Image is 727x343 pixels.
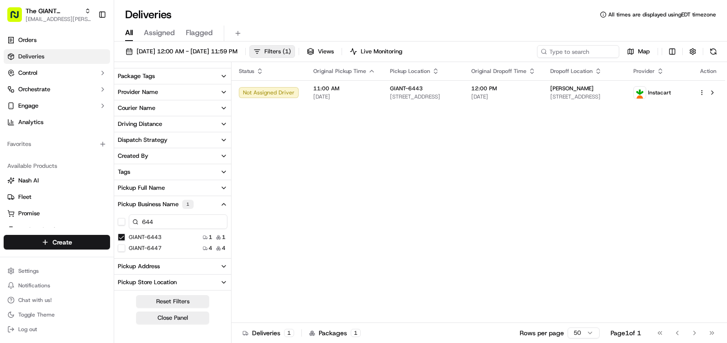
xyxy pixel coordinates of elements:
[26,16,91,23] button: [EMAIL_ADDRESS][PERSON_NAME][DOMAIN_NAME]
[31,87,150,96] div: Start new chat
[222,244,226,252] span: 4
[86,132,147,141] span: API Documentation
[7,193,106,201] a: Fleet
[125,27,133,38] span: All
[313,93,375,100] span: [DATE]
[4,159,110,173] div: Available Products
[129,214,227,229] input: Pickup Business Name
[91,155,111,161] span: Pylon
[114,164,231,180] button: Tags
[114,132,231,148] button: Dispatch Strategy
[209,244,212,252] span: 4
[18,102,38,110] span: Engage
[313,68,366,75] span: Original Pickup Time
[31,96,116,104] div: We're available if you need us!
[18,85,50,94] span: Orchestrate
[4,115,110,130] a: Analytics
[136,295,209,308] button: Reset Filters
[4,235,110,249] button: Create
[520,328,564,338] p: Rows per page
[4,206,110,221] button: Promise
[361,47,402,56] span: Live Monitoring
[118,120,162,128] div: Driving Distance
[4,99,110,113] button: Engage
[74,129,150,145] a: 💻API Documentation
[114,100,231,116] button: Courier Name
[18,209,40,218] span: Promise
[4,308,110,321] button: Toggle Theme
[4,279,110,292] button: Notifications
[4,190,110,204] button: Fleet
[471,68,527,75] span: Original Dropoff Time
[634,87,646,99] img: profile_instacart_ahold_partner.png
[18,226,62,234] span: Product Catalog
[209,234,212,241] span: 1
[18,132,70,141] span: Knowledge Base
[136,312,209,324] button: Close Panel
[118,72,155,80] div: Package Tags
[242,328,294,338] div: Deliveries
[18,326,37,333] span: Log out
[4,137,110,151] div: Favorites
[303,45,338,58] button: Views
[283,47,291,56] span: ( 1 )
[18,177,39,185] span: Nash AI
[633,68,655,75] span: Provider
[125,7,172,22] h1: Deliveries
[114,259,231,274] button: Pickup Address
[313,85,375,92] span: 11:00 AM
[118,278,177,286] div: Pickup Store Location
[707,45,720,58] button: Refresh
[648,89,671,96] span: Instacart
[318,47,334,56] span: Views
[53,238,72,247] span: Create
[4,265,110,277] button: Settings
[390,85,423,92] span: GIANT-6443
[550,93,619,100] span: [STREET_ADDRESS]
[155,90,166,101] button: Start new chat
[699,68,718,75] div: Action
[114,84,231,100] button: Provider Name
[550,85,594,92] span: [PERSON_NAME]
[4,33,110,47] a: Orders
[608,11,716,18] span: All times are displayed using EDT timezone
[4,173,110,188] button: Nash AI
[118,88,158,96] div: Provider Name
[390,68,430,75] span: Pickup Location
[537,45,619,58] input: Type to search
[18,282,50,289] span: Notifications
[7,209,106,218] a: Promise
[77,133,84,140] div: 💻
[18,267,39,275] span: Settings
[118,168,130,176] div: Tags
[471,93,536,100] span: [DATE]
[114,196,231,213] button: Pickup Business Name1
[18,69,37,77] span: Control
[9,9,27,27] img: Nash
[9,133,16,140] div: 📗
[611,328,641,338] div: Page 1 of 1
[118,262,160,270] div: Pickup Address
[118,184,165,192] div: Pickup Full Name
[114,180,231,196] button: Pickup Full Name
[18,193,32,201] span: Fleet
[26,6,81,16] button: The GIANT Company
[638,47,650,56] span: Map
[351,329,361,337] div: 1
[18,36,37,44] span: Orders
[114,116,231,132] button: Driving Distance
[4,49,110,64] a: Deliveries
[18,311,55,318] span: Toggle Theme
[7,177,106,185] a: Nash AI
[118,200,194,209] div: Pickup Business Name
[182,200,194,209] div: 1
[24,59,164,68] input: Got a question? Start typing here...
[118,136,168,144] div: Dispatch Strategy
[18,52,44,61] span: Deliveries
[390,93,457,100] span: [STREET_ADDRESS]
[4,294,110,307] button: Chat with us!
[4,4,95,26] button: The GIANT Company[EMAIL_ADDRESS][PERSON_NAME][DOMAIN_NAME]
[309,328,361,338] div: Packages
[249,45,295,58] button: Filters(1)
